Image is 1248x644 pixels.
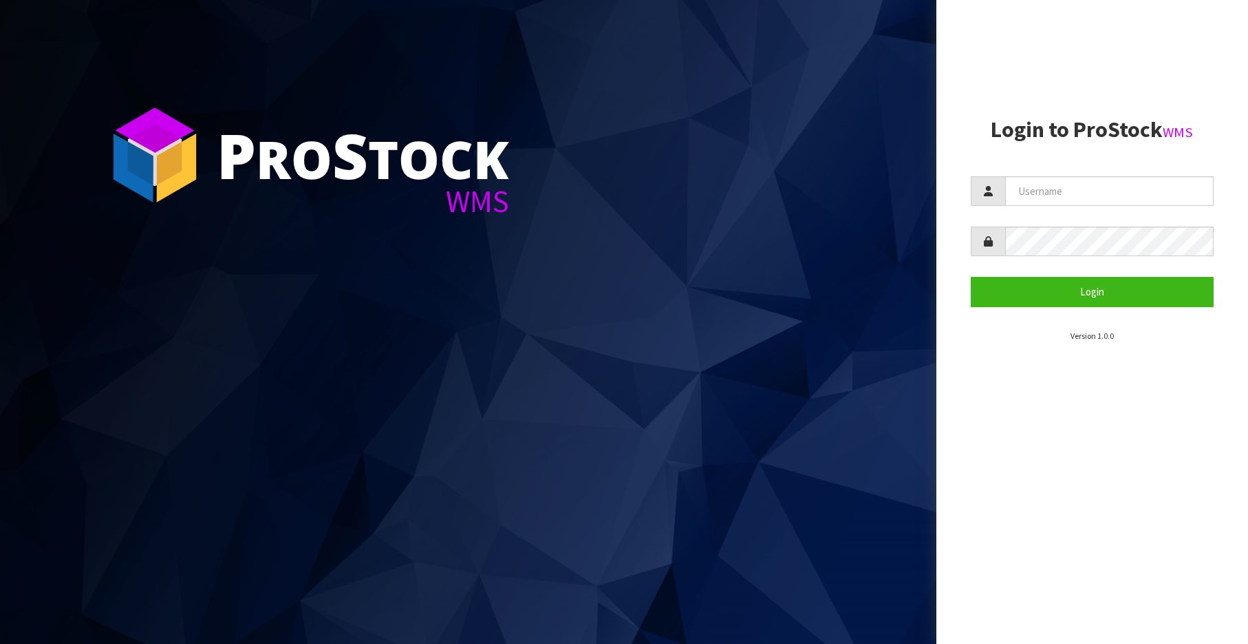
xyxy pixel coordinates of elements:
[217,186,509,217] div: WMS
[971,118,1214,142] h2: Login to ProStock
[971,277,1214,307] button: Login
[1071,331,1114,341] small: Version 1.0.0
[1163,123,1193,141] small: WMS
[217,113,256,197] span: P
[332,113,368,197] span: S
[217,124,509,186] div: ro tock
[103,103,206,207] img: ProStock Cube
[1005,176,1214,206] input: Username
